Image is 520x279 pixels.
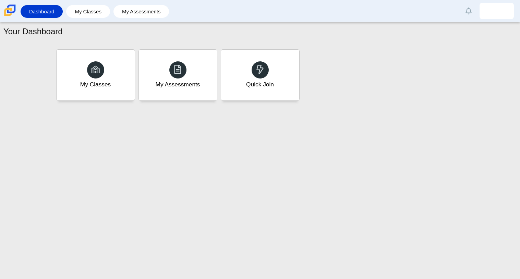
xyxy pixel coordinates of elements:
[3,26,63,37] h1: Your Dashboard
[3,13,17,19] a: Carmen School of Science & Technology
[461,3,476,19] a: Alerts
[156,80,200,89] div: My Assessments
[24,5,59,18] a: Dashboard
[138,49,217,101] a: My Assessments
[221,49,300,101] a: Quick Join
[80,80,111,89] div: My Classes
[117,5,166,18] a: My Assessments
[246,80,274,89] div: Quick Join
[70,5,107,18] a: My Classes
[56,49,135,101] a: My Classes
[480,3,514,19] a: luka.brenes.NAcFy0
[491,5,502,16] img: luka.brenes.NAcFy0
[3,3,17,17] img: Carmen School of Science & Technology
